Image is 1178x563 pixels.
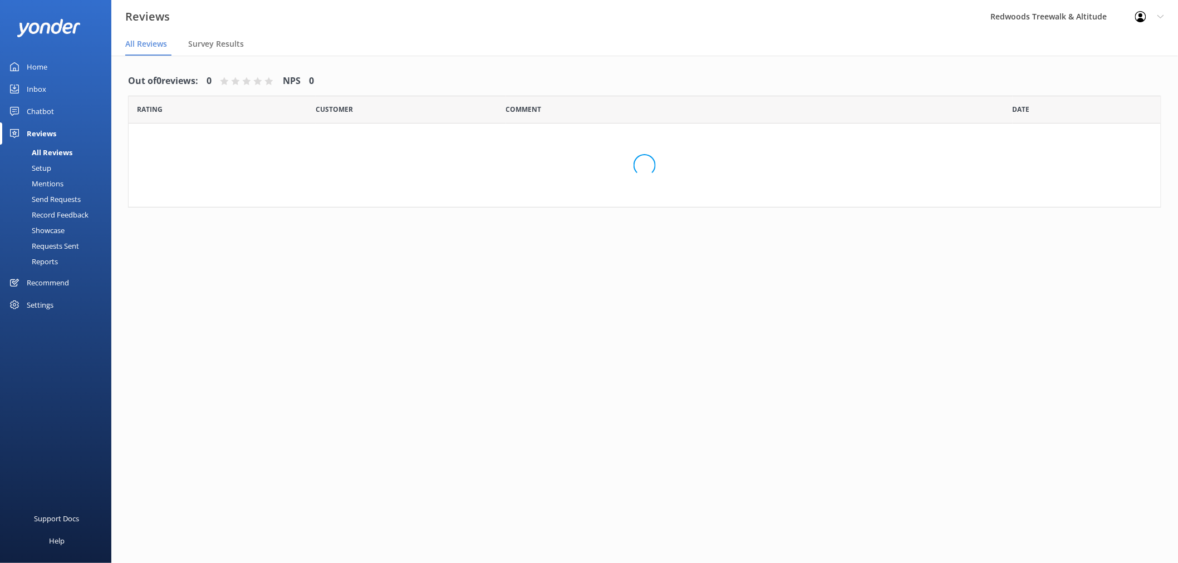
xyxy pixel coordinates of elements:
h4: 0 [309,74,314,88]
span: Question [506,104,542,115]
div: Showcase [7,223,65,238]
div: Chatbot [27,100,54,122]
span: Date [1013,104,1030,115]
h3: Reviews [125,8,170,26]
span: Survey Results [188,38,244,50]
div: Home [27,56,47,78]
a: Setup [7,160,111,176]
div: Reviews [27,122,56,145]
div: All Reviews [7,145,72,160]
div: Support Docs [35,507,80,530]
img: yonder-white-logo.png [17,19,81,37]
span: Date [137,104,163,115]
a: Reports [7,254,111,269]
div: Mentions [7,176,63,191]
a: Showcase [7,223,111,238]
div: Inbox [27,78,46,100]
div: Setup [7,160,51,176]
div: Requests Sent [7,238,79,254]
div: Send Requests [7,191,81,207]
a: All Reviews [7,145,111,160]
span: All Reviews [125,38,167,50]
a: Send Requests [7,191,111,207]
div: Record Feedback [7,207,89,223]
div: Settings [27,294,53,316]
a: Requests Sent [7,238,111,254]
h4: 0 [207,74,212,88]
a: Record Feedback [7,207,111,223]
h4: Out of 0 reviews: [128,74,198,88]
div: Recommend [27,271,69,294]
h4: NPS [283,74,301,88]
div: Reports [7,254,58,269]
div: Help [49,530,65,552]
a: Mentions [7,176,111,191]
span: Date [316,104,353,115]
